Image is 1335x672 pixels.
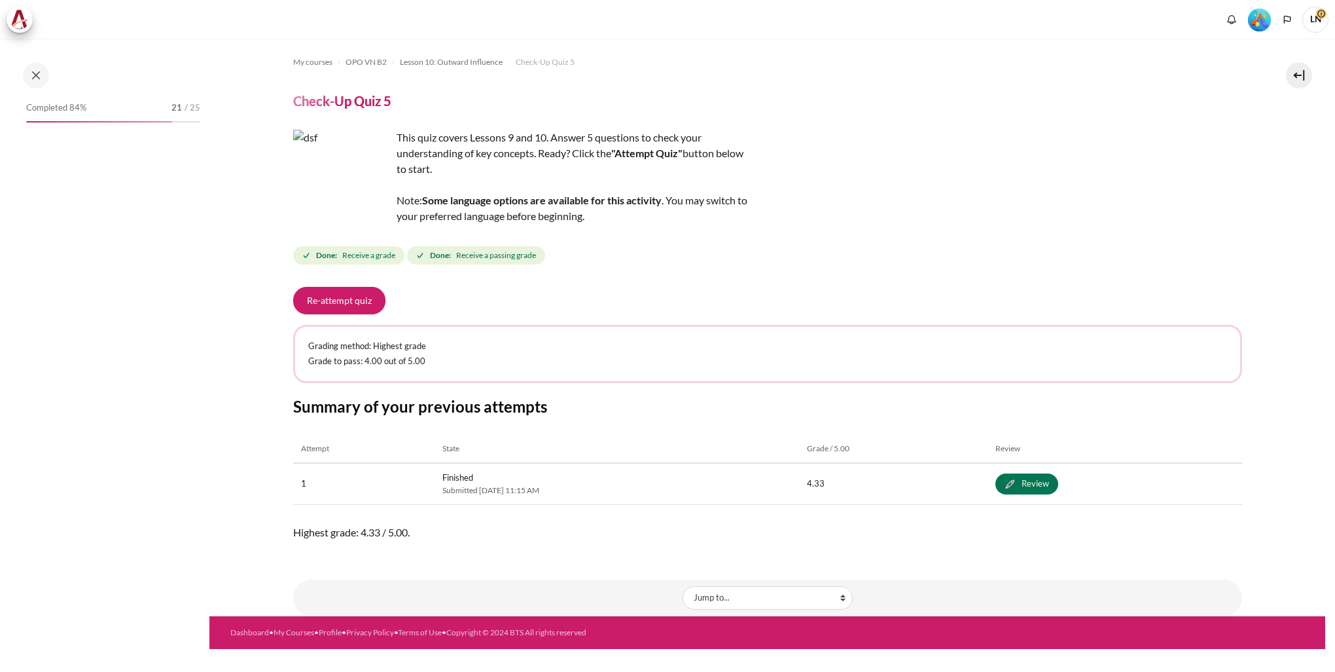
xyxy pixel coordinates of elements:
[1248,9,1271,31] img: Level #5
[799,435,988,463] th: Grade / 5.00
[293,56,332,68] span: My courses
[293,396,1242,417] h3: Summary of your previous attempts
[435,435,799,463] th: State
[26,102,86,115] span: Completed 84%
[1248,7,1271,31] div: Level #5
[1277,10,1297,29] button: Languages
[435,463,799,504] td: Finished
[1302,7,1328,33] a: User menu
[171,102,182,115] span: 21
[611,147,683,159] strong: "Attempt Quiz"
[995,474,1058,495] a: Review
[400,56,503,68] span: Lesson 10: Outward Influence
[230,627,830,639] div: • • • • •
[1243,7,1276,31] a: Level #5
[293,287,385,314] button: Re-attempt quiz
[293,130,391,228] img: dsf
[293,52,1242,73] nav: Navigation bar
[988,435,1241,463] th: Review
[400,54,503,70] a: Lesson 10: Outward Influence
[346,56,387,68] span: OPO VN B2
[316,250,337,261] strong: Done:
[293,463,435,504] td: 1
[185,102,200,115] span: / 25
[293,435,435,463] th: Attempt
[456,250,536,261] span: Receive a passing grade
[516,54,575,70] a: Check-Up Quiz 5
[446,627,586,637] a: Copyright © 2024 BTS All rights reserved
[346,627,394,637] a: Privacy Policy
[209,39,1325,616] section: Content
[293,244,548,267] div: Completion requirements for Check-Up Quiz 5
[442,485,791,496] span: Submitted [DATE] 11:15 AM
[799,463,988,504] td: 4.33
[430,250,451,261] strong: Done:
[293,54,332,70] a: My courses
[1302,7,1328,33] span: LN
[516,56,575,68] span: Check-Up Quiz 5
[342,250,395,261] span: Receive a grade
[1222,10,1241,29] div: Show notification window with no new notifications
[422,194,662,206] strong: Some language options are available for this activity
[230,627,269,637] a: Dashboard
[308,340,1227,353] p: Grading method: Highest grade
[26,121,172,122] div: 84%
[274,627,314,637] a: My Courses
[293,525,1242,540] span: Highest grade: 4.33 / 5.00.
[293,130,751,224] div: This quiz covers Lessons 9 and 10. Answer 5 questions to check your understanding of key concepts...
[398,627,442,637] a: Terms of Use
[319,627,342,637] a: Profile
[10,10,29,29] img: Architeck
[293,92,391,109] h4: Check-Up Quiz 5
[7,7,39,33] a: Architeck Architeck
[346,54,387,70] a: OPO VN B2
[308,355,1227,368] p: Grade to pass: 4.00 out of 5.00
